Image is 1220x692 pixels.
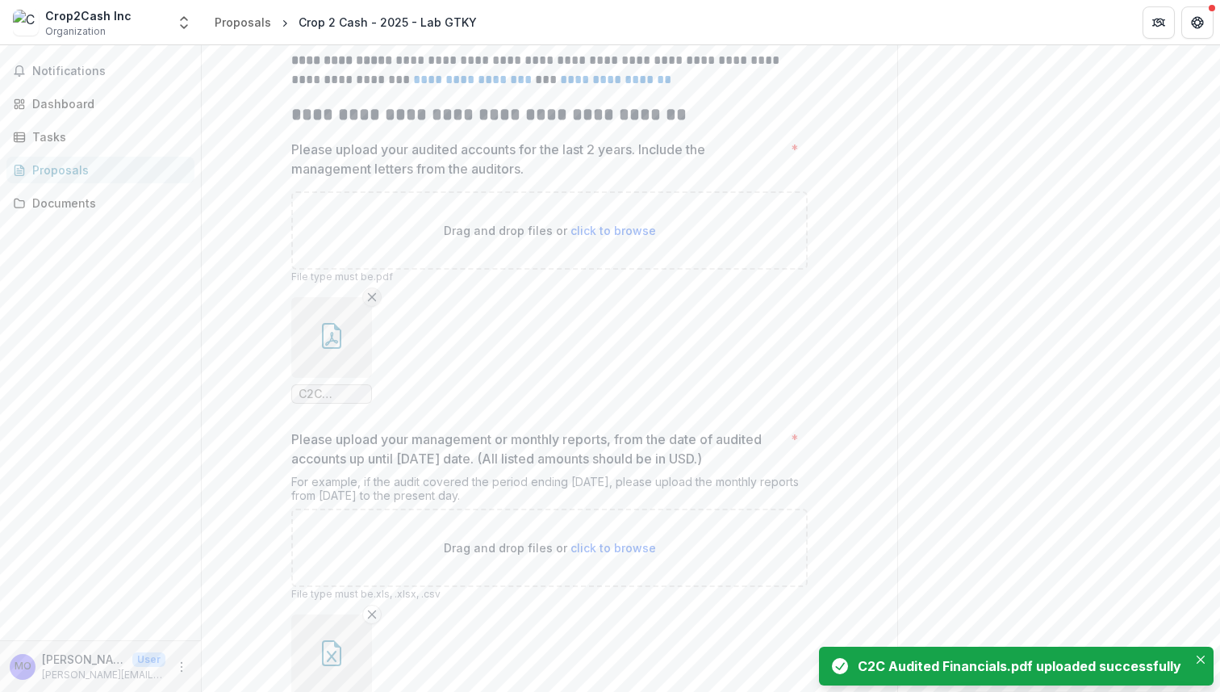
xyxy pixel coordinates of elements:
p: [PERSON_NAME] [42,651,126,668]
button: Partners [1143,6,1175,39]
a: Tasks [6,124,194,150]
button: Open entity switcher [173,6,195,39]
button: More [172,657,191,677]
div: Crop2Cash Inc [45,7,132,24]
div: Proposals [215,14,271,31]
span: C2C Audited Financials.pdf [299,388,365,401]
a: Proposals [208,10,278,34]
p: Please upload your audited accounts for the last 2 years. Include the management letters from the... [291,140,784,178]
div: Notifications-bottom-right [813,640,1220,692]
a: Documents [6,190,194,216]
div: C2C Audited Financials.pdf uploaded successfully [858,656,1181,676]
a: Dashboard [6,90,194,117]
span: click to browse [570,224,656,237]
p: File type must be .xls, .xlsx, .csv [291,587,808,602]
div: Dashboard [32,95,182,112]
div: For example, if the audit covered the period ending [DATE], please upload the monthly reports fro... [291,475,808,509]
p: User [132,652,165,667]
p: Drag and drop files or [444,222,656,239]
button: Remove File [362,287,382,307]
div: Proposals [32,161,182,178]
img: Crop2Cash Inc [13,10,39,36]
p: File type must be .pdf [291,270,808,284]
a: Proposals [6,157,194,183]
span: Notifications [32,65,188,78]
div: Tasks [32,128,182,145]
span: click to browse [570,541,656,555]
span: Organization [45,24,106,39]
p: [PERSON_NAME][EMAIL_ADDRESS][DOMAIN_NAME] [42,668,165,682]
div: Documents [32,195,182,212]
div: Remove FileC2C Audited Financials.pdf [291,297,372,404]
button: Remove File [362,605,382,624]
div: Crop 2 Cash - 2025 - Lab GTKY [299,14,477,31]
p: Please upload your management or monthly reports, from the date of audited accounts up until [DAT... [291,430,784,468]
p: Drag and drop files or [444,539,656,556]
button: Notifications [6,58,194,84]
button: Get Help [1181,6,1214,39]
div: Michael Ogundare [15,661,31,672]
button: Close [1191,650,1210,669]
nav: breadcrumb [208,10,483,34]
